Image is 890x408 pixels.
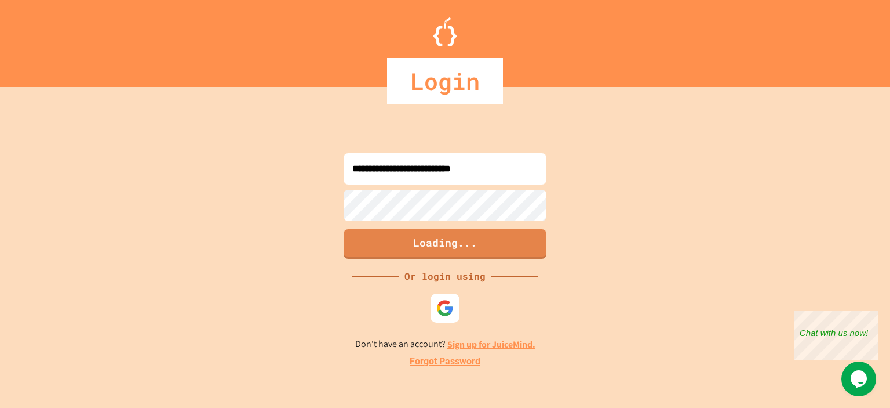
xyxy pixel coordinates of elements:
iframe: chat widget [841,362,878,396]
button: Loading... [344,229,546,259]
p: Don't have an account? [355,337,535,352]
div: Login [387,58,503,104]
iframe: chat widget [794,311,878,360]
a: Forgot Password [410,355,480,369]
img: Logo.svg [433,17,457,46]
img: google-icon.svg [436,299,454,317]
a: Sign up for JuiceMind. [447,338,535,351]
div: Or login using [399,269,491,283]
